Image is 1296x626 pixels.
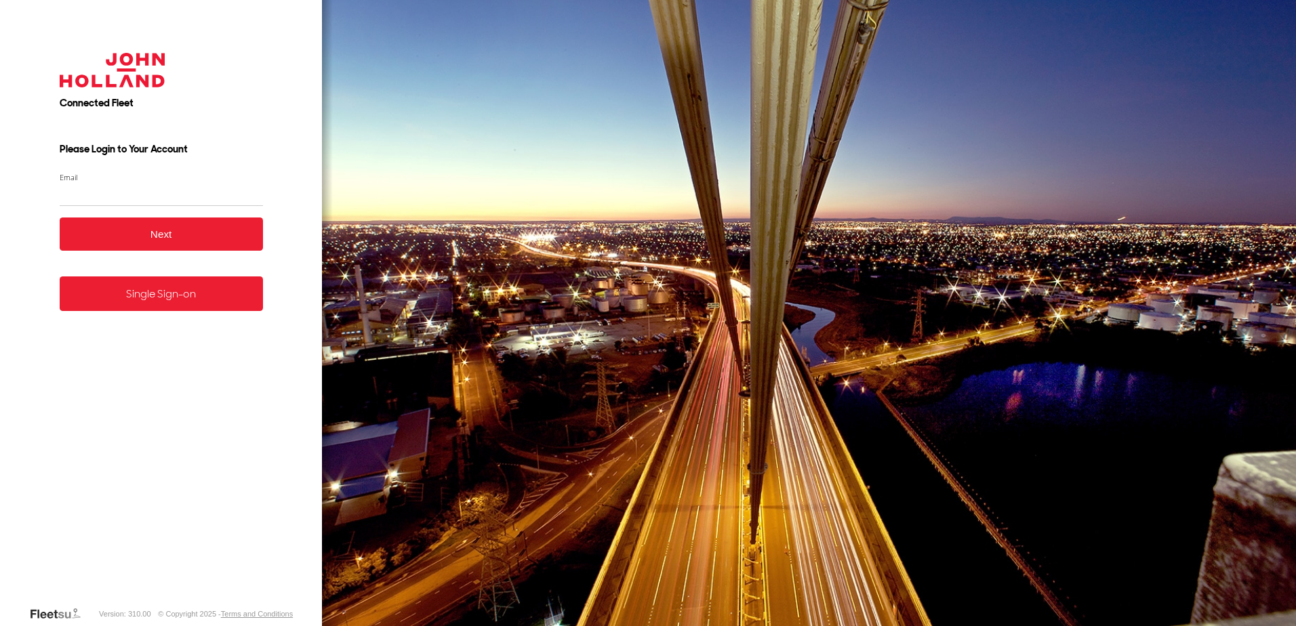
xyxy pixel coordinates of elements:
label: Email [60,172,263,182]
div: Version: 310.00 [99,610,150,618]
h3: Please Login to Your Account [60,142,263,156]
a: Single Sign-on [60,276,263,311]
h2: Connected Fleet [60,96,263,110]
div: © Copyright 2025 - [158,610,293,618]
img: John Holland [60,53,165,87]
a: Visit our Website [29,607,92,621]
a: Terms and Conditions [221,610,293,618]
button: Next [60,217,263,251]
